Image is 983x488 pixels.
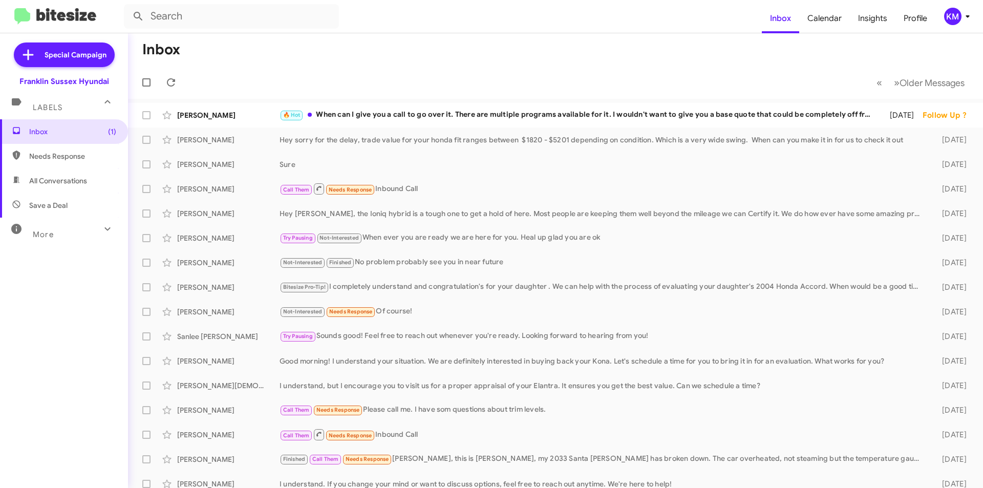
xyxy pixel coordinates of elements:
button: Previous [870,72,888,93]
span: Try Pausing [283,235,313,241]
div: Hey sorry for the delay, trade value for your honda fit ranges between $1820 - $5201 depending on... [280,135,926,145]
div: [PERSON_NAME] [177,405,280,415]
span: Needs Response [346,456,389,462]
button: Next [888,72,971,93]
span: Finished [329,259,352,266]
div: [PERSON_NAME] [177,233,280,243]
div: [DATE] [926,380,975,391]
span: Older Messages [900,77,965,89]
a: Profile [895,4,935,33]
span: Needs Response [329,432,372,439]
div: No problem probably see you in near future [280,257,926,268]
div: KM [944,8,961,25]
span: All Conversations [29,176,87,186]
span: Special Campaign [45,50,106,60]
span: Labels [33,103,62,112]
a: Insights [850,4,895,33]
div: [DATE] [926,184,975,194]
div: [PERSON_NAME] [177,430,280,440]
span: Try Pausing [283,333,313,340]
div: Sounds good! Feel free to reach out whenever you're ready. Looking forward to hearing from you! [280,330,926,342]
a: Special Campaign [14,43,115,67]
span: Not-Interested [319,235,359,241]
div: [DATE] [926,331,975,342]
button: KM [935,8,972,25]
div: [PERSON_NAME] [177,282,280,292]
div: [DATE] [926,258,975,268]
div: [DATE] [926,430,975,440]
div: [PERSON_NAME] [177,356,280,366]
div: Inbound Call [280,428,926,441]
div: [PERSON_NAME] [177,307,280,317]
div: I completely understand and congratulation's for your daughter . We can help with the process of ... [280,281,926,293]
span: Needs Response [29,151,116,161]
div: [PERSON_NAME] [177,184,280,194]
div: Of course! [280,306,926,317]
div: [DATE] [926,307,975,317]
h1: Inbox [142,41,180,58]
div: [PERSON_NAME] [177,208,280,219]
div: Hey [PERSON_NAME], the Ioniq hybrid is a tough one to get a hold of here. Most people are keeping... [280,208,926,219]
span: » [894,76,900,89]
div: [DATE] [926,282,975,292]
div: [DATE] [926,233,975,243]
span: Bitesize Pro-Tip! [283,284,326,290]
div: [DATE] [926,405,975,415]
div: [DATE] [926,356,975,366]
div: I understand, but I encourage you to visit us for a proper appraisal of your Elantra. It ensures ... [280,380,926,391]
div: Follow Up ? [923,110,975,120]
span: Call Them [283,407,310,413]
span: Not-Interested [283,308,323,315]
div: [PERSON_NAME] [177,110,280,120]
div: [PERSON_NAME], this is [PERSON_NAME], my 2033 Santa [PERSON_NAME] has broken down. The car overhe... [280,453,926,465]
div: Sure [280,159,926,169]
span: « [877,76,882,89]
span: Not-Interested [283,259,323,266]
a: Inbox [762,4,799,33]
span: Call Them [283,186,310,193]
div: [DATE] [926,159,975,169]
span: 🔥 Hot [283,112,301,118]
span: Finished [283,456,306,462]
div: Sanlee [PERSON_NAME] [177,331,280,342]
span: Inbox [29,126,116,137]
span: Needs Response [329,308,373,315]
input: Search [124,4,339,29]
div: When can I give you a call to go over it. There are multiple programs available for it. I wouldn'... [280,109,877,121]
nav: Page navigation example [871,72,971,93]
span: More [33,230,54,239]
div: [DATE] [926,135,975,145]
div: [PERSON_NAME][DEMOGRAPHIC_DATA] [177,380,280,391]
div: [PERSON_NAME] [177,135,280,145]
div: [DATE] [877,110,923,120]
span: Needs Response [329,186,372,193]
span: Needs Response [316,407,360,413]
div: [DATE] [926,208,975,219]
a: Calendar [799,4,850,33]
div: [PERSON_NAME] [177,454,280,464]
div: Good morning! I understand your situation. We are definitely interested in buying back your Kona.... [280,356,926,366]
div: When ever you are ready we are here for you. Heal up glad you are ok [280,232,926,244]
span: (1) [108,126,116,137]
div: Franklin Sussex Hyundai [19,76,109,87]
div: [PERSON_NAME] [177,258,280,268]
div: Inbound Call [280,182,926,195]
span: Save a Deal [29,200,68,210]
span: Call Them [283,432,310,439]
span: Call Them [312,456,339,462]
div: [DATE] [926,454,975,464]
div: [PERSON_NAME] [177,159,280,169]
div: Please call me. I have som questions about trim levels. [280,404,926,416]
